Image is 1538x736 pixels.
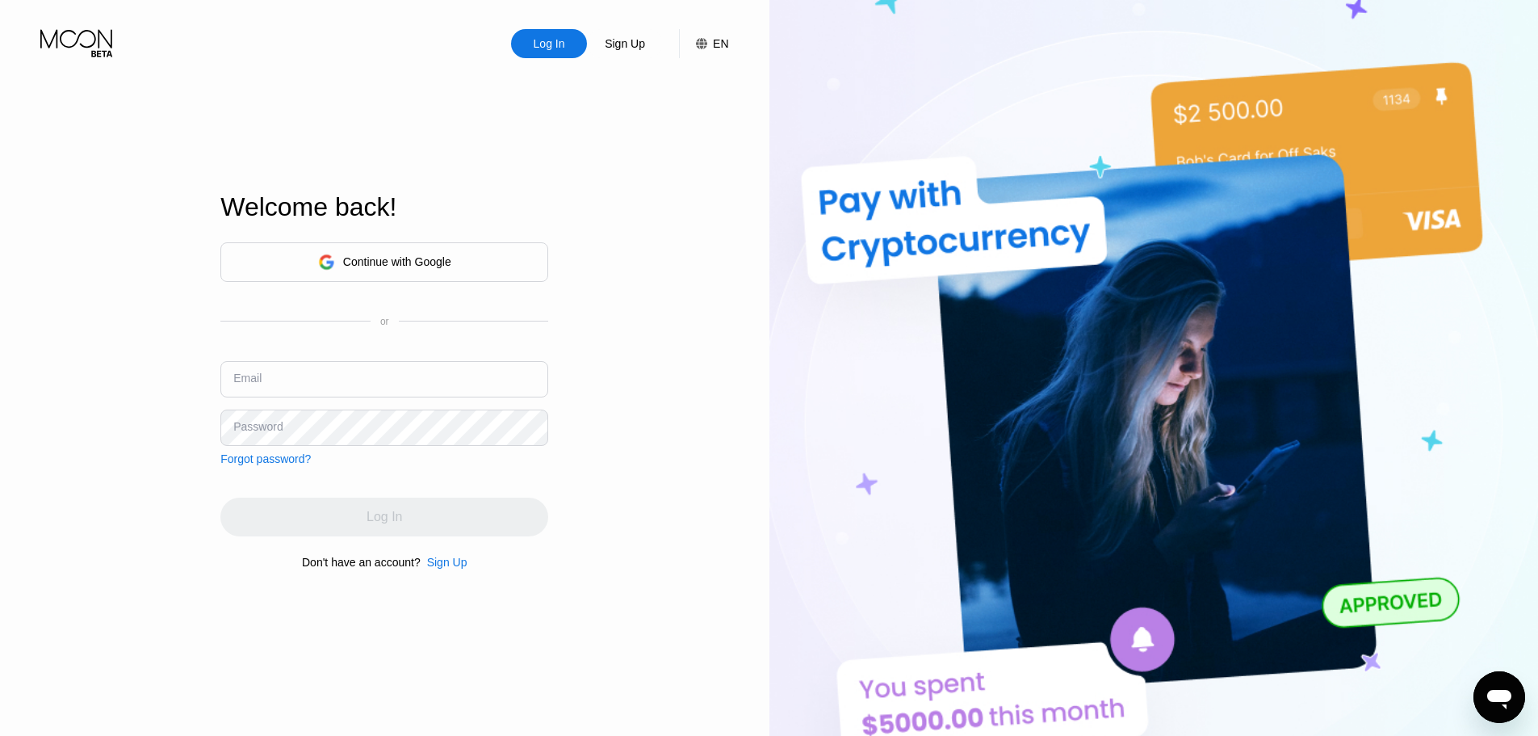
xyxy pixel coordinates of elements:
[380,316,389,327] div: or
[343,255,451,268] div: Continue with Google
[713,37,728,50] div: EN
[679,29,728,58] div: EN
[233,372,262,385] div: Email
[233,420,283,433] div: Password
[220,452,311,465] div: Forgot password?
[532,36,567,52] div: Log In
[302,556,421,569] div: Don't have an account?
[603,36,647,52] div: Sign Up
[587,29,663,58] div: Sign Up
[427,556,467,569] div: Sign Up
[220,192,548,222] div: Welcome back!
[1473,671,1525,723] iframe: Button to launch messaging window
[421,556,467,569] div: Sign Up
[220,242,548,282] div: Continue with Google
[511,29,587,58] div: Log In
